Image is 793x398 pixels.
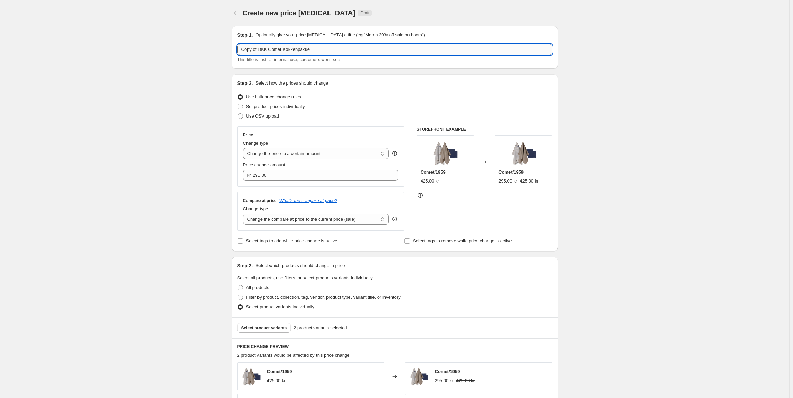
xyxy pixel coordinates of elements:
[456,377,475,384] strike: 425.00 kr
[421,169,446,175] span: Comet/1959
[237,323,291,333] button: Select product variants
[432,139,459,167] img: COMET_koekkenpakke_01_1600x1600px_1cdf7cbf-07f9-41c8-afcd-944ab8af2964_80x.png
[510,139,537,167] img: COMET_koekkenpakke_01_1600x1600px_1cdf7cbf-07f9-41c8-afcd-944ab8af2964_80x.png
[237,44,552,55] input: 30% off holiday sale
[413,238,512,243] span: Select tags to remove while price change is active
[409,366,429,387] img: COMET_koekkenpakke_01_1600x1600px_1cdf7cbf-07f9-41c8-afcd-944ab8af2964_80x.png
[435,369,460,374] span: Comet/1959
[498,169,524,175] span: Comet/1959
[253,170,388,181] input: 80.00
[421,178,439,185] div: 425.00 kr
[237,275,373,280] span: Select all products, use filters, or select products variants individually
[360,10,369,16] span: Draft
[243,132,253,138] h3: Price
[243,198,277,203] h3: Compare at price
[247,173,251,178] span: kr
[237,353,351,358] span: 2 product variants would be affected by this price change:
[237,80,253,87] h2: Step 2.
[417,126,552,132] h6: STOREFRONT EXAMPLE
[391,150,398,157] div: help
[237,262,253,269] h2: Step 3.
[391,215,398,222] div: help
[243,206,268,211] span: Change type
[237,344,552,350] h6: PRICE CHANGE PREVIEW
[246,113,279,119] span: Use CSV upload
[246,285,269,290] span: All products
[241,366,262,387] img: COMET_koekkenpakke_01_1600x1600px_1cdf7cbf-07f9-41c8-afcd-944ab8af2964_80x.png
[243,9,355,17] span: Create new price [MEDICAL_DATA]
[246,94,301,99] span: Use bulk price change rules
[246,304,314,309] span: Select product variants individually
[520,178,538,185] strike: 425.00 kr
[246,295,401,300] span: Filter by product, collection, tag, vendor, product type, variant title, or inventory
[237,32,253,38] h2: Step 1.
[498,178,517,185] div: 295.00 kr
[246,238,337,243] span: Select tags to add while price change is active
[243,141,268,146] span: Change type
[255,262,345,269] p: Select which products should change in price
[237,57,344,62] span: This title is just for internal use, customers won't see it
[279,198,337,203] button: What's the compare at price?
[243,162,285,167] span: Price change amount
[241,325,287,331] span: Select product variants
[267,369,292,374] span: Comet/1959
[267,377,286,384] div: 425.00 kr
[255,32,425,38] p: Optionally give your price [MEDICAL_DATA] a title (eg "March 30% off sale on boots")
[435,377,453,384] div: 295.00 kr
[255,80,328,87] p: Select how the prices should change
[294,324,347,331] span: 2 product variants selected
[232,8,241,18] button: Price change jobs
[246,104,305,109] span: Set product prices individually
